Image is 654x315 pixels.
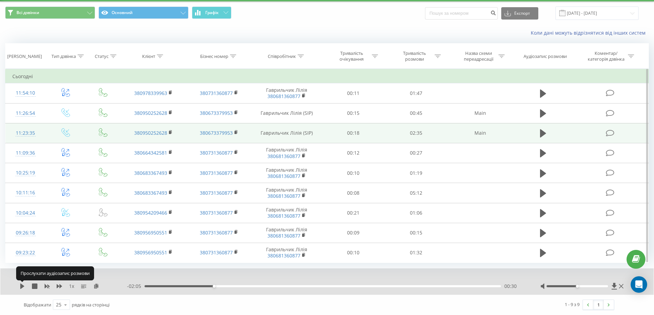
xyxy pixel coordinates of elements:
div: 09:26:18 [12,226,39,240]
td: 05:12 [385,183,448,203]
a: 380954209466 [134,209,167,216]
td: 01:32 [385,243,448,263]
div: Accessibility label [576,285,578,288]
a: 380978339963 [134,90,167,96]
td: Сьогодні [5,70,649,83]
span: 00:30 [504,283,517,290]
a: 380681360877 [267,213,300,219]
span: - 02:05 [127,283,145,290]
span: Відображати [24,302,51,308]
td: 00:10 [322,163,385,183]
div: Open Intercom Messenger [631,276,647,293]
div: Статус [95,53,108,59]
a: 380681360877 [267,173,300,179]
a: 380683367493 [134,170,167,176]
div: Назва схеми переадресації [460,50,497,62]
td: Main [447,103,513,123]
div: 1 - 9 з 9 [565,301,580,308]
td: 02:35 [385,123,448,143]
input: Пошук за номером [425,7,498,20]
td: 00:15 [322,103,385,123]
div: Тривалість очікування [333,50,370,62]
div: Тривалість розмови [396,50,433,62]
div: Аудіозапис розмови [524,53,567,59]
a: Коли дані можуть відрізнятися вiд інших систем [531,29,649,36]
a: 380731360877 [200,249,233,256]
td: Гаврильчик Лілія [252,163,322,183]
td: 00:12 [322,143,385,163]
td: Гаврильчик Лілія [252,203,322,223]
div: 11:23:35 [12,126,39,140]
td: 00:11 [322,83,385,103]
a: 380673379953 [200,130,233,136]
span: Графік [205,10,219,15]
a: 380681360877 [267,153,300,159]
div: Accessibility label [213,285,216,288]
div: 09:23:22 [12,246,39,259]
a: 380731360877 [200,229,233,236]
a: 380950252628 [134,130,167,136]
td: 00:18 [322,123,385,143]
a: 380664342581 [134,149,167,156]
div: 25 [56,301,61,308]
td: 00:45 [385,103,448,123]
td: Гаврильчик Лілія [252,183,322,203]
a: 380731360877 [200,149,233,156]
a: 380681360877 [267,193,300,199]
a: 380950252628 [134,110,167,116]
td: 01:19 [385,163,448,183]
button: Основний [99,7,188,19]
div: 10:04:24 [12,206,39,220]
div: Тип дзвінка [51,53,76,59]
div: 10:11:16 [12,186,39,199]
button: Експорт [501,7,538,20]
a: 380731360877 [200,190,233,196]
span: Всі дзвінки [16,10,39,15]
td: 00:08 [322,183,385,203]
a: 380731360877 [200,209,233,216]
td: 01:47 [385,83,448,103]
div: Бізнес номер [200,53,228,59]
td: 00:09 [322,223,385,243]
div: 10:25:19 [12,166,39,180]
div: [PERSON_NAME] [7,53,42,59]
a: 380956950551 [134,249,167,256]
div: Коментар/категорія дзвінка [586,50,626,62]
td: Гаврильчик Лілія (SIP) [252,103,322,123]
div: 11:54:10 [12,86,39,100]
div: 11:26:54 [12,107,39,120]
td: Гаврильчик Лілія [252,143,322,163]
a: 380681360877 [267,232,300,239]
div: Прослухати аудіозапис розмови [16,266,94,280]
td: 00:10 [322,243,385,263]
span: рядків на сторінці [72,302,110,308]
span: 1 x [69,283,74,290]
td: 00:21 [322,203,385,223]
td: 00:27 [385,143,448,163]
div: Клієнт [142,53,155,59]
div: 11:09:36 [12,146,39,160]
a: 380731360877 [200,170,233,176]
td: 00:15 [385,223,448,243]
td: Гаврильчик Лілія [252,83,322,103]
td: Гаврильчик Лілія [252,243,322,263]
a: 380673379953 [200,110,233,116]
a: 380956950551 [134,229,167,236]
a: 380683367493 [134,190,167,196]
div: Співробітник [268,53,296,59]
button: Всі дзвінки [5,7,95,19]
td: Main [447,123,513,143]
a: 380731360877 [200,90,233,96]
button: Графік [192,7,231,19]
a: 380681360877 [267,93,300,99]
td: Гаврильчик Лілія [252,223,322,243]
a: 1 [593,300,604,310]
td: 01:06 [385,203,448,223]
td: Гаврильчик Лілія (SIP) [252,123,322,143]
a: 380681360877 [267,252,300,259]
